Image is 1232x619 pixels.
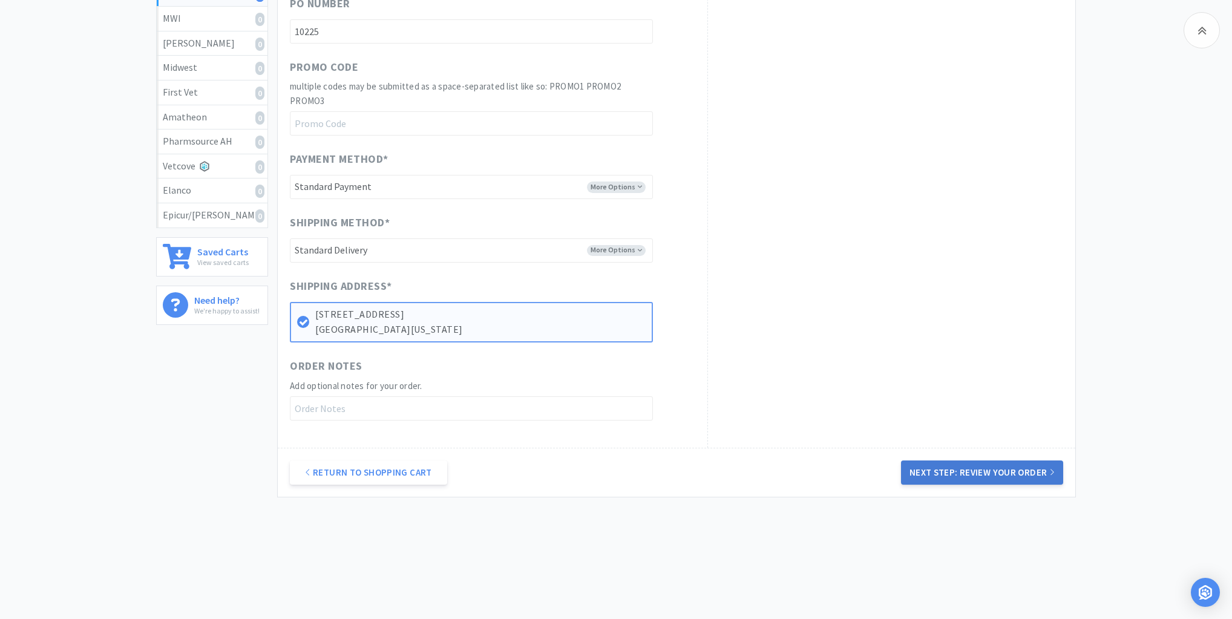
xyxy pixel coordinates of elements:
[255,185,264,198] i: 0
[290,460,447,485] a: Return to Shopping Cart
[290,111,653,136] input: Promo Code
[315,322,646,338] p: [GEOGRAPHIC_DATA][US_STATE]
[290,59,358,76] span: Promo Code
[255,87,264,100] i: 0
[194,305,260,316] p: We're happy to assist!
[290,380,422,391] span: Add optional notes for your order.
[255,136,264,149] i: 0
[157,129,267,154] a: Pharmsource AH0
[157,7,267,31] a: MWI0
[163,36,261,51] div: [PERSON_NAME]
[163,183,261,198] div: Elanco
[163,134,261,149] div: Pharmsource AH
[1191,578,1220,607] div: Open Intercom Messenger
[157,56,267,80] a: Midwest0
[157,31,267,56] a: [PERSON_NAME]0
[163,110,261,125] div: Amatheon
[255,209,264,223] i: 0
[290,214,390,232] span: Shipping Method *
[157,178,267,203] a: Elanco0
[290,19,653,44] input: PO Number
[290,396,653,421] input: Order Notes
[290,278,392,295] span: Shipping Address *
[197,257,249,268] p: View saved carts
[255,38,264,51] i: 0
[315,307,646,323] p: [STREET_ADDRESS]
[163,60,261,76] div: Midwest
[157,80,267,105] a: First Vet0
[197,244,249,257] h6: Saved Carts
[255,62,264,75] i: 0
[290,151,388,168] span: Payment Method *
[163,11,261,27] div: MWI
[163,208,261,223] div: Epicur/[PERSON_NAME]
[901,460,1063,485] button: Next Step: Review Your Order
[194,292,260,305] h6: Need help?
[157,154,267,179] a: Vetcove0
[255,13,264,26] i: 0
[290,358,362,375] span: Order Notes
[255,160,264,174] i: 0
[157,105,267,130] a: Amatheon0
[163,159,261,174] div: Vetcove
[255,111,264,125] i: 0
[157,203,267,228] a: Epicur/[PERSON_NAME]0
[290,80,621,106] span: multiple codes may be submitted as a space-separated list like so: PROMO1 PROMO2 PROMO3
[156,237,268,277] a: Saved CartsView saved carts
[163,85,261,100] div: First Vet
